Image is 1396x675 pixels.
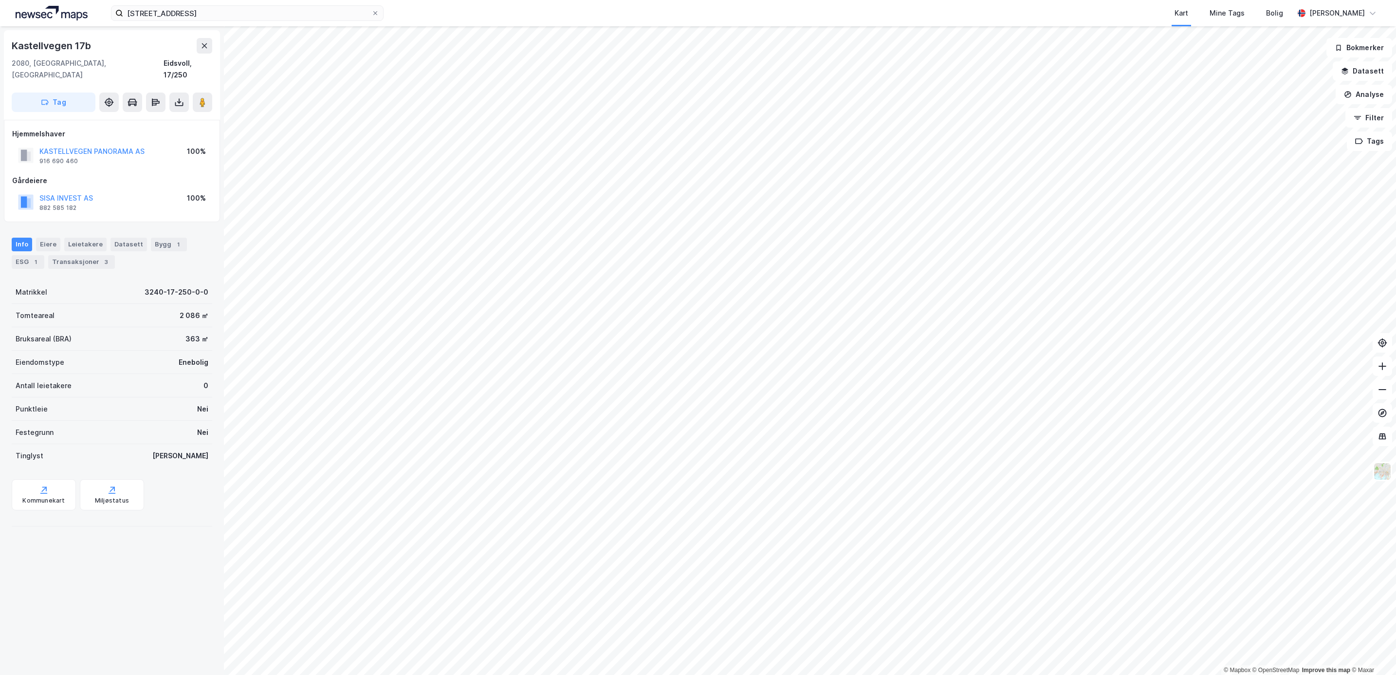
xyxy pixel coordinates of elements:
div: 3240-17-250-0-0 [145,286,208,298]
div: Gårdeiere [12,175,212,187]
div: Kommunekart [22,497,65,505]
div: Tinglyst [16,450,43,462]
div: Bygg [151,238,187,251]
div: Bruksareal (BRA) [16,333,72,345]
div: [PERSON_NAME] [152,450,208,462]
div: Nei [197,403,208,415]
button: Tag [12,93,95,112]
button: Bokmerker [1326,38,1392,57]
div: Miljøstatus [95,497,129,505]
div: Enebolig [179,356,208,368]
a: Mapbox [1224,667,1250,674]
div: Eiendomstype [16,356,64,368]
button: Datasett [1333,61,1392,81]
div: Kastellvegen 17b [12,38,93,54]
div: Bolig [1266,7,1283,19]
div: Datasett [110,238,147,251]
div: 3 [101,257,111,267]
input: Søk på adresse, matrikkel, gårdeiere, leietakere eller personer [123,6,371,20]
button: Tags [1347,131,1392,151]
div: 2 086 ㎡ [180,310,208,321]
div: Leietakere [64,238,107,251]
div: Kontrollprogram for chat [1347,628,1396,675]
div: ESG [12,255,44,269]
div: 882 585 182 [39,204,76,212]
img: Z [1373,462,1392,481]
div: Nei [197,427,208,438]
a: Improve this map [1302,667,1350,674]
div: Tomteareal [16,310,55,321]
div: 100% [187,146,206,157]
div: Mine Tags [1210,7,1245,19]
div: 1 [31,257,40,267]
iframe: Chat Widget [1347,628,1396,675]
div: Punktleie [16,403,48,415]
div: 363 ㎡ [185,333,208,345]
button: Analyse [1336,85,1392,104]
div: Info [12,238,32,251]
div: Transaksjoner [48,255,115,269]
button: Filter [1345,108,1392,128]
div: 0 [203,380,208,392]
a: OpenStreetMap [1252,667,1300,674]
div: 916 690 460 [39,157,78,165]
div: 2080, [GEOGRAPHIC_DATA], [GEOGRAPHIC_DATA] [12,57,164,81]
img: logo.a4113a55bc3d86da70a041830d287a7e.svg [16,6,88,20]
div: Matrikkel [16,286,47,298]
div: Kart [1175,7,1188,19]
div: Hjemmelshaver [12,128,212,140]
div: Eiere [36,238,60,251]
div: Antall leietakere [16,380,72,392]
div: 1 [173,240,183,249]
div: 100% [187,192,206,204]
div: [PERSON_NAME] [1309,7,1365,19]
div: Eidsvoll, 17/250 [164,57,212,81]
div: Festegrunn [16,427,54,438]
